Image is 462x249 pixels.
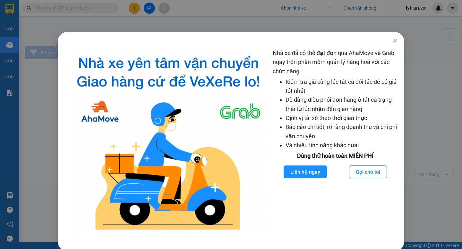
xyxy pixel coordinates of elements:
li: Định vị tài xế theo thời gian thực [286,114,398,123]
button: Gọi cho tôi [349,165,387,178]
li: Báo cáo chi tiết, rõ ràng doanh thu và chi phí vận chuyển [286,123,398,141]
span: Gọi cho tôi [356,168,380,176]
img: logo [69,49,268,235]
button: Close [386,32,404,50]
li: Và nhiều tính năng khác nữa! [286,141,398,150]
button: Liên hệ ngay [284,165,327,178]
div: Nhà xe đã có thể đặt đơn qua AhaMove và Grab ngay trên phần mềm quản lý hàng hoá với các chức năng: [273,49,398,235]
span: close [393,38,398,43]
li: Kiểm tra giá cùng lúc tất cả đối tác để có giá tốt nhất [286,77,398,96]
span: Liên hệ ngay [290,168,320,176]
div: Dùng thử hoàn toàn MIỄN PHÍ [273,151,398,160]
li: Dễ dàng điều phối đơn hàng ở tất cả trạng thái từ lúc nhận đến giao hàng [286,95,398,114]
